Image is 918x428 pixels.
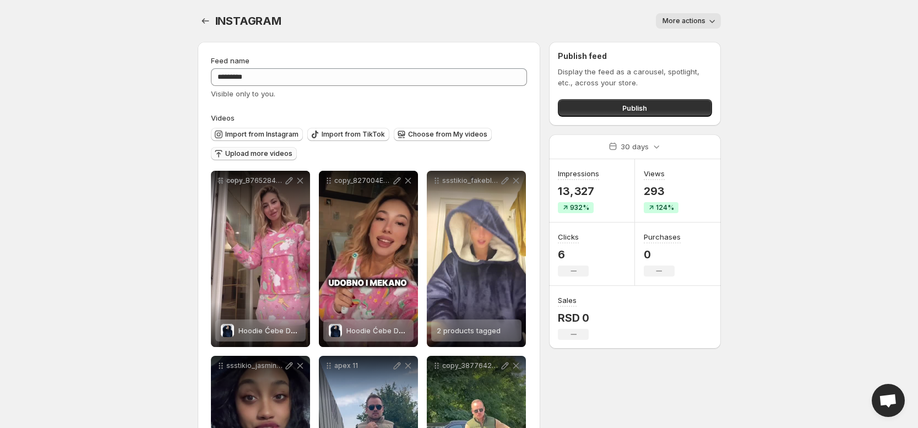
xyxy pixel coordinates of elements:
h3: Clicks [558,231,579,242]
button: Import from TikTok [307,128,389,141]
button: Publish [558,99,711,117]
span: 2 products tagged [437,326,501,335]
p: Display the feed as a carousel, spotlight, etc., across your store. [558,66,711,88]
span: Feed name [211,56,249,65]
h2: Publish feed [558,51,711,62]
p: ssstikio_jasminewilson33_1760350868584 [226,361,284,370]
span: INSTAGRAM [215,14,281,28]
button: Settings [198,13,213,29]
span: Choose from My videos [408,130,487,139]
span: 932% [570,203,589,212]
span: Hoodie Ćebe Duks [346,326,411,335]
p: 13,327 [558,185,599,198]
div: copy_827004E5-8BA5-4645-BB55-9DE66D3D0D06 1Hoodie Ćebe DuksHoodie Ćebe Duks [319,171,418,347]
div: copy_B765284C-DEF0-4087-80FD-16C663F71DFAHoodie Ćebe DuksHoodie Ćebe Duks [211,171,310,347]
button: More actions [656,13,721,29]
h3: Views [644,168,665,179]
div: Open chat [872,384,905,417]
button: Choose from My videos [394,128,492,141]
span: Visible only to you. [211,89,275,98]
p: copy_B765284C-DEF0-4087-80FD-16C663F71DFA [226,176,284,185]
button: Upload more videos [211,147,297,160]
span: Upload more videos [225,149,292,158]
p: copy_827004E5-8BA5-4645-BB55-9DE66D3D0D06 1 [334,176,392,185]
span: Hoodie Ćebe Duks [238,326,303,335]
p: RSD 0 [558,311,589,324]
p: 30 days [621,141,649,152]
p: 0 [644,248,681,261]
span: Videos [211,113,235,122]
p: 293 [644,185,678,198]
span: Import from TikTok [322,130,385,139]
h3: Sales [558,295,577,306]
span: Publish [622,102,647,113]
p: copy_38776425-EC7A-4218-ACE8-0E51DB96A156 1 [442,361,499,370]
span: Import from Instagram [225,130,298,139]
p: 6 [558,248,589,261]
h3: Purchases [644,231,681,242]
span: More actions [662,17,705,25]
span: 124% [656,203,674,212]
div: ssstikio_fakeblonde20_17603508930922 products tagged [427,171,526,347]
h3: Impressions [558,168,599,179]
p: ssstikio_fakeblonde20_1760350893092 [442,176,499,185]
p: apex 11 [334,361,392,370]
button: Import from Instagram [211,128,303,141]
